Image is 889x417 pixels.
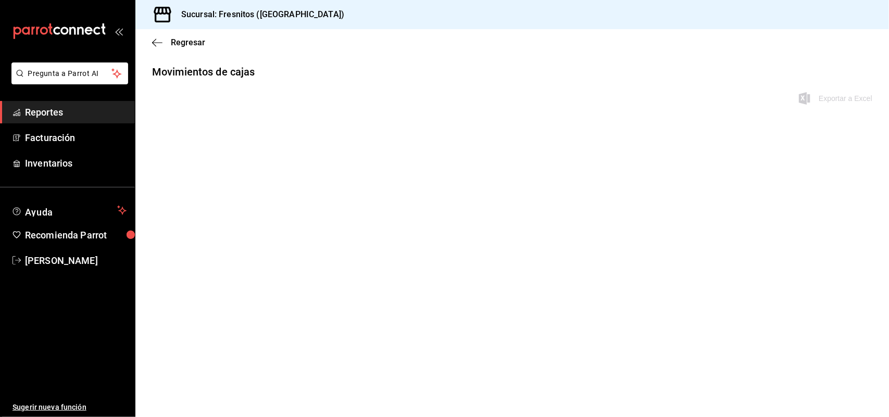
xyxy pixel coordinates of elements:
[115,27,123,35] button: open_drawer_menu
[12,402,127,413] span: Sugerir nueva función
[152,64,255,80] div: Movimientos de cajas
[25,204,113,217] span: Ayuda
[25,228,127,242] span: Recomienda Parrot
[173,8,344,21] h3: Sucursal: Fresnitos ([GEOGRAPHIC_DATA])
[25,156,127,170] span: Inventarios
[11,62,128,84] button: Pregunta a Parrot AI
[25,105,127,119] span: Reportes
[152,37,205,47] button: Regresar
[28,68,112,79] span: Pregunta a Parrot AI
[25,254,127,268] span: [PERSON_NAME]
[7,75,128,86] a: Pregunta a Parrot AI
[25,131,127,145] span: Facturación
[171,37,205,47] span: Regresar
